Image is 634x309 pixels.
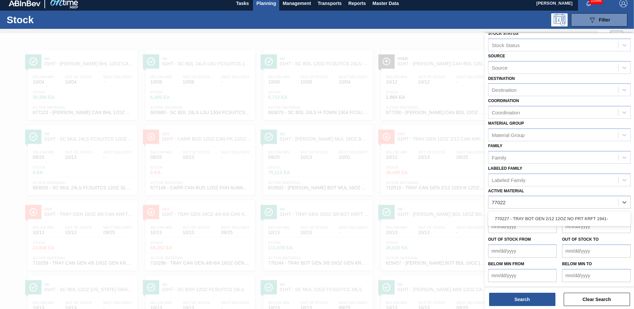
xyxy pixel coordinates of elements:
[492,42,520,48] div: Stock Status
[562,269,631,282] input: mm/dd/yyyy
[562,220,631,233] input: mm/dd/yyyy
[488,121,524,126] label: Material Group
[562,244,631,258] input: mm/dd/yyyy
[492,154,506,160] div: Family
[488,76,515,81] label: Destination
[488,31,518,36] label: Stock Status
[488,220,557,233] input: mm/dd/yyyy
[492,177,526,183] div: Labeled Family
[562,237,599,242] label: Out of Stock to
[492,65,508,70] div: Source
[488,98,519,103] label: Coordination
[492,132,525,138] div: Material Group
[571,13,627,27] button: Filter
[599,17,610,23] span: Filter
[488,244,557,258] input: mm/dd/yyyy
[562,262,592,266] label: Below Min to
[488,144,502,148] label: Family
[488,54,505,58] label: Source
[551,13,568,27] div: Programming: no user selected
[598,31,610,43] div: List Vision
[9,0,40,6] img: TNhmsLtSVTkK8tSr43FrP2fwEKptu5GPRR3wAAAABJRU5ErkJggg==
[488,262,524,266] label: Below Min from
[492,110,520,115] div: Coordination
[488,213,631,225] div: 770227 - TRAY BOT GEN 2/12 12OZ NO PRT KRFT 1941-
[488,189,524,193] label: Active Material
[7,16,106,24] h1: Stock
[610,31,623,43] div: Card Vision
[492,87,517,93] div: Destination
[488,166,522,171] label: Labeled Family
[488,269,557,282] input: mm/dd/yyyy
[488,237,531,242] label: Out of Stock from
